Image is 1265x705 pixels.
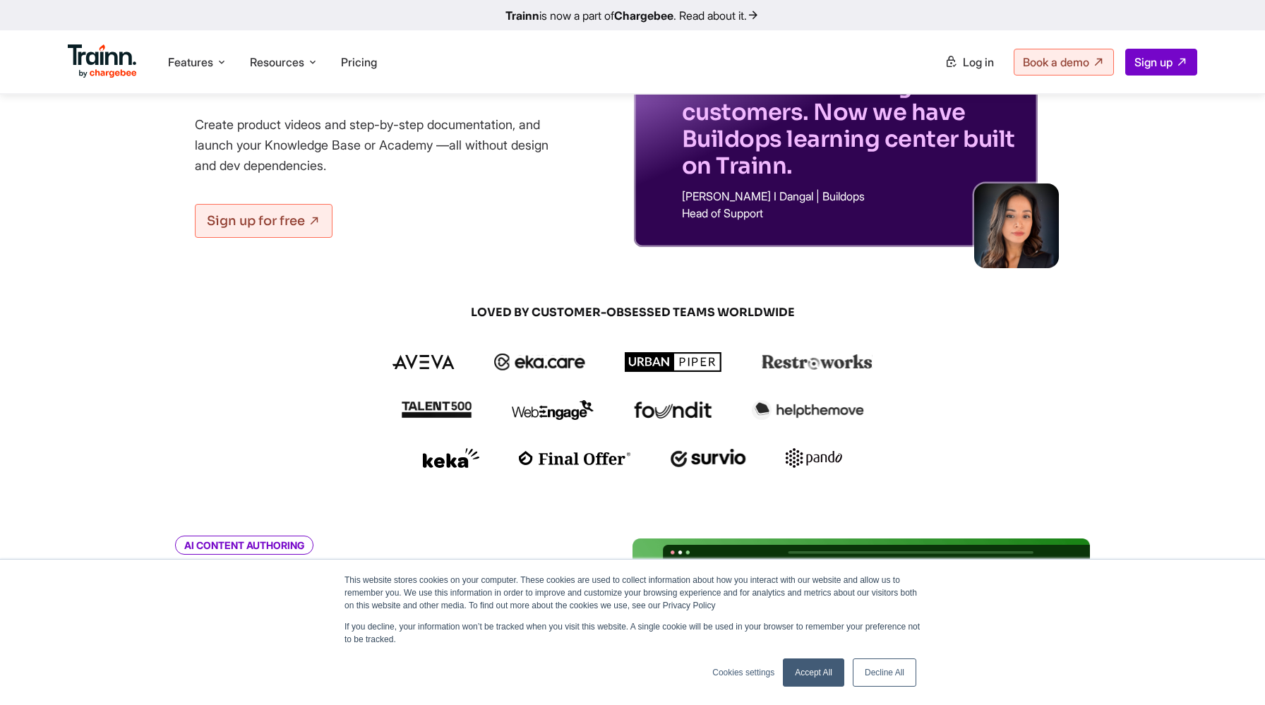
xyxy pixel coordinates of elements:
[783,658,844,687] a: Accept All
[195,204,332,238] a: Sign up for free
[344,574,921,612] p: This website stores cookies on your computer. These cookies are used to collect information about...
[341,55,377,69] a: Pricing
[633,402,712,418] img: foundit logo
[1125,49,1197,76] a: Sign up
[494,354,586,370] img: ekacare logo
[344,620,921,646] p: If you decline, your information won’t be tracked when you visit this website. A single cookie wi...
[175,536,313,555] i: AI CONTENT AUTHORING
[68,44,137,78] img: Trainn Logo
[625,352,722,372] img: urbanpiper logo
[762,354,873,370] img: restroworks logo
[512,400,594,420] img: webengage logo
[682,45,1021,179] p: We didn't have a self-service resource for training customers. Now we have Buildops learning cent...
[168,54,213,70] span: Features
[250,54,304,70] span: Resources
[505,8,539,23] b: Trainn
[671,449,746,467] img: survio logo
[519,451,631,465] img: finaloffer logo
[1134,55,1173,69] span: Sign up
[963,55,994,69] span: Log in
[294,305,971,320] span: LOVED BY CUSTOMER-OBSESSED TEAMS WORLDWIDE
[853,658,916,687] a: Decline All
[614,8,673,23] b: Chargebee
[401,401,472,418] img: talent500 logo
[682,191,1021,202] p: [PERSON_NAME] I Dangal | Buildops
[1014,49,1114,76] a: Book a demo
[1023,55,1089,69] span: Book a demo
[195,114,569,176] p: Create product videos and step-by-step documentation, and launch your Knowledge Base or Academy —...
[423,448,479,468] img: keka logo
[712,666,774,679] a: Cookies settings
[786,448,842,468] img: pando logo
[936,49,1002,75] a: Log in
[392,355,455,369] img: aveva logo
[752,400,864,420] img: helpthemove logo
[974,183,1059,268] img: sabina-buildops.d2e8138.png
[682,207,1021,219] p: Head of Support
